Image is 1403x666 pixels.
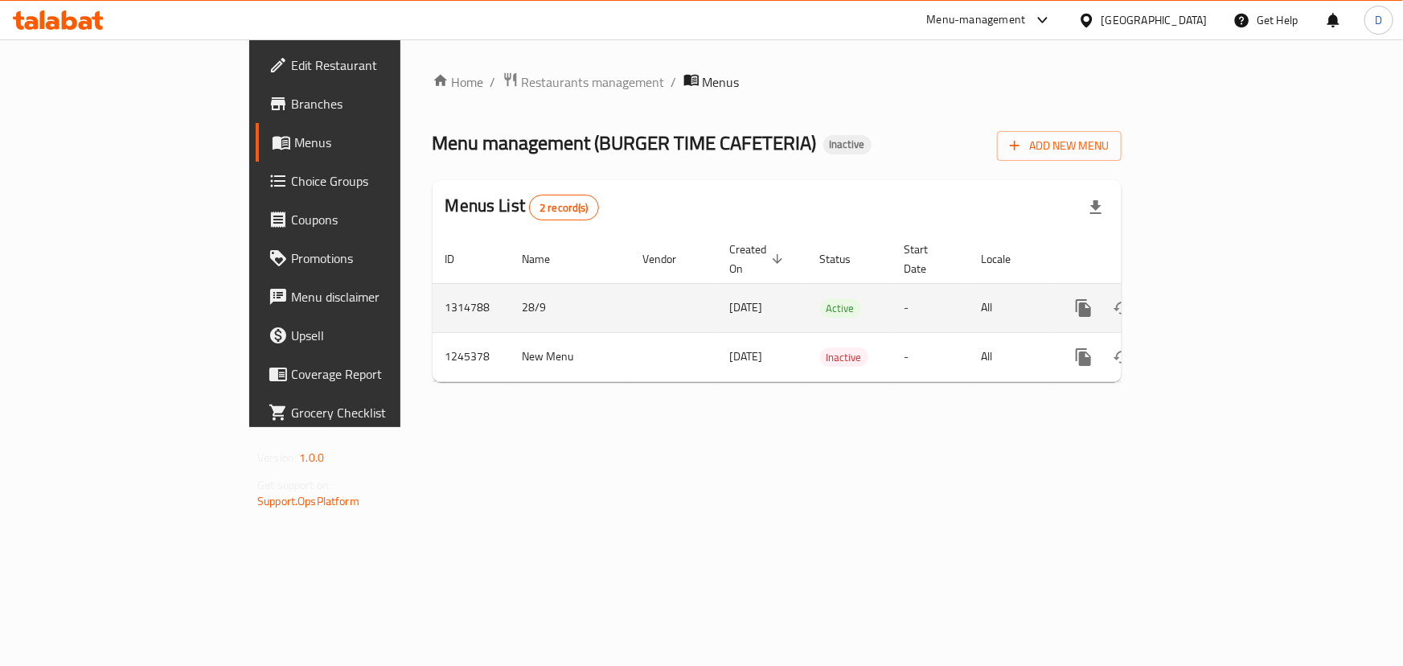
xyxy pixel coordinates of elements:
[530,200,598,216] span: 2 record(s)
[730,297,763,318] span: [DATE]
[671,72,677,92] li: /
[510,332,630,381] td: New Menu
[256,200,483,239] a: Coupons
[257,447,297,468] span: Version:
[820,249,872,269] span: Status
[892,332,969,381] td: -
[1103,289,1142,327] button: Change Status
[643,249,698,269] span: Vendor
[503,72,665,92] a: Restaurants management
[256,316,483,355] a: Upsell
[522,72,665,92] span: Restaurants management
[294,133,470,152] span: Menus
[823,135,872,154] div: Inactive
[291,210,470,229] span: Coupons
[905,240,950,278] span: Start Date
[820,347,868,367] div: Inactive
[969,283,1052,332] td: All
[291,403,470,422] span: Grocery Checklist
[490,72,496,92] li: /
[927,10,1026,30] div: Menu-management
[291,249,470,268] span: Promotions
[291,364,470,384] span: Coverage Report
[510,283,630,332] td: 28/9
[1375,11,1382,29] span: D
[433,72,1122,92] nav: breadcrumb
[730,346,763,367] span: [DATE]
[1010,136,1109,156] span: Add New Menu
[299,447,324,468] span: 1.0.0
[823,138,872,151] span: Inactive
[982,249,1032,269] span: Locale
[433,125,817,161] span: Menu management ( BURGER TIME CAFETERIA )
[291,287,470,306] span: Menu disclaimer
[1103,338,1142,376] button: Change Status
[256,277,483,316] a: Menu disclaimer
[703,72,740,92] span: Menus
[291,94,470,113] span: Branches
[257,475,331,495] span: Get support on:
[256,393,483,432] a: Grocery Checklist
[1065,338,1103,376] button: more
[256,355,483,393] a: Coverage Report
[997,131,1122,161] button: Add New Menu
[730,240,788,278] span: Created On
[1101,11,1208,29] div: [GEOGRAPHIC_DATA]
[969,332,1052,381] td: All
[445,194,599,220] h2: Menus List
[523,249,572,269] span: Name
[256,162,483,200] a: Choice Groups
[1052,235,1232,284] th: Actions
[257,491,359,512] a: Support.OpsPlatform
[820,348,868,367] span: Inactive
[1065,289,1103,327] button: more
[256,84,483,123] a: Branches
[256,46,483,84] a: Edit Restaurant
[820,299,861,318] span: Active
[291,171,470,191] span: Choice Groups
[892,283,969,332] td: -
[1077,188,1115,227] div: Export file
[256,123,483,162] a: Menus
[291,326,470,345] span: Upsell
[256,239,483,277] a: Promotions
[291,55,470,75] span: Edit Restaurant
[433,235,1232,382] table: enhanced table
[445,249,476,269] span: ID
[820,298,861,318] div: Active
[529,195,599,220] div: Total records count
